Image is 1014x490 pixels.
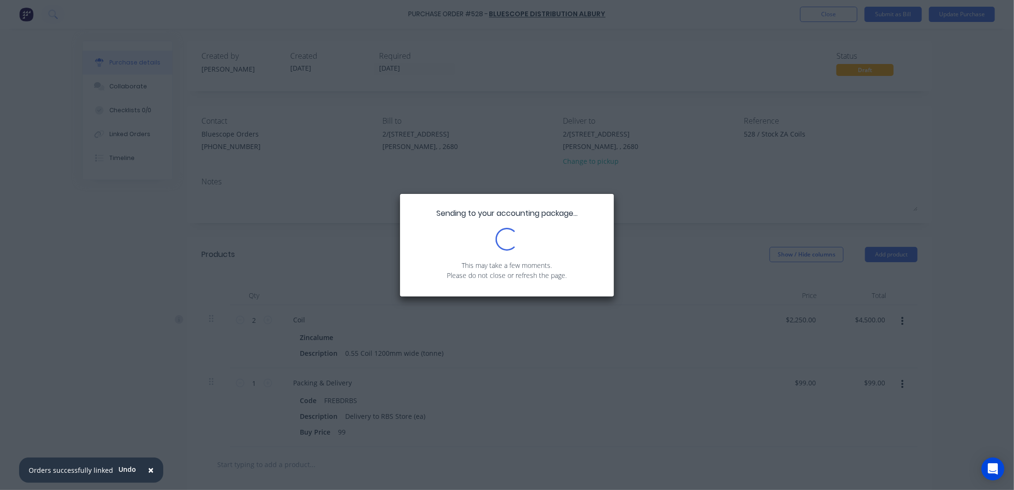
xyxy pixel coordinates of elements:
[148,463,154,477] span: ×
[29,465,113,475] div: Orders successfully linked
[982,458,1004,480] div: Open Intercom Messenger
[138,459,163,482] button: Close
[113,462,141,477] button: Undo
[414,270,600,280] p: Please do not close or refresh the page.
[414,260,600,270] p: This may take a few moments.
[436,208,578,219] span: Sending to your accounting package...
